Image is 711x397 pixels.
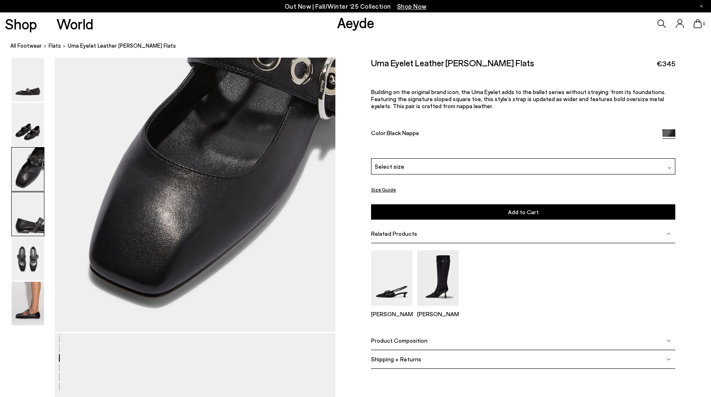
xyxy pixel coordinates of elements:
[371,300,413,317] a: Davina Eyelet Slingback Pumps [PERSON_NAME]
[337,14,374,31] a: Aeyde
[371,250,413,305] img: Davina Eyelet Slingback Pumps
[10,35,711,58] nav: breadcrumb
[667,166,672,170] img: svg%3E
[12,192,44,236] img: Uma Eyelet Leather Mary-Janes Flats - Image 4
[12,148,44,191] img: Uma Eyelet Leather Mary-Janes Flats - Image 3
[371,337,428,344] span: Product Composition
[375,162,404,171] span: Select size
[694,19,702,28] a: 0
[371,230,417,237] span: Related Products
[371,204,676,220] button: Add to Cart
[667,232,671,236] img: svg%3E
[371,310,413,317] p: [PERSON_NAME]
[508,208,539,215] span: Add to Cart
[371,184,396,194] button: Size Guide
[417,310,459,317] p: [PERSON_NAME]
[12,282,44,325] img: Uma Eyelet Leather Mary-Janes Flats - Image 6
[657,58,675,69] span: €345
[667,357,671,361] img: svg%3E
[56,17,93,31] a: World
[68,41,176,50] span: Uma Eyelet Leather [PERSON_NAME] Flats
[285,1,427,12] p: Out Now | Fall/Winter ‘25 Collection
[417,250,459,305] img: Vivian Eyelet High Boots
[10,41,42,50] a: All Footwear
[12,58,44,102] img: Uma Eyelet Leather Mary-Janes Flats - Image 1
[397,2,427,10] span: Navigate to /collections/new-in
[387,129,419,136] span: Black Nappa
[5,17,37,31] a: Shop
[12,237,44,281] img: Uma Eyelet Leather Mary-Janes Flats - Image 5
[667,339,671,343] img: svg%3E
[371,58,534,68] h2: Uma Eyelet Leather [PERSON_NAME] Flats
[371,129,653,139] div: Color:
[49,42,61,49] span: flats
[417,300,459,317] a: Vivian Eyelet High Boots [PERSON_NAME]
[371,88,676,109] p: Building on the original brand icon, the Uma Eyelet adds to the ballet series without straying ‘f...
[702,22,706,26] span: 0
[371,356,421,363] span: Shipping + Returns
[49,41,61,50] a: flats
[12,103,44,146] img: Uma Eyelet Leather Mary-Janes Flats - Image 2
